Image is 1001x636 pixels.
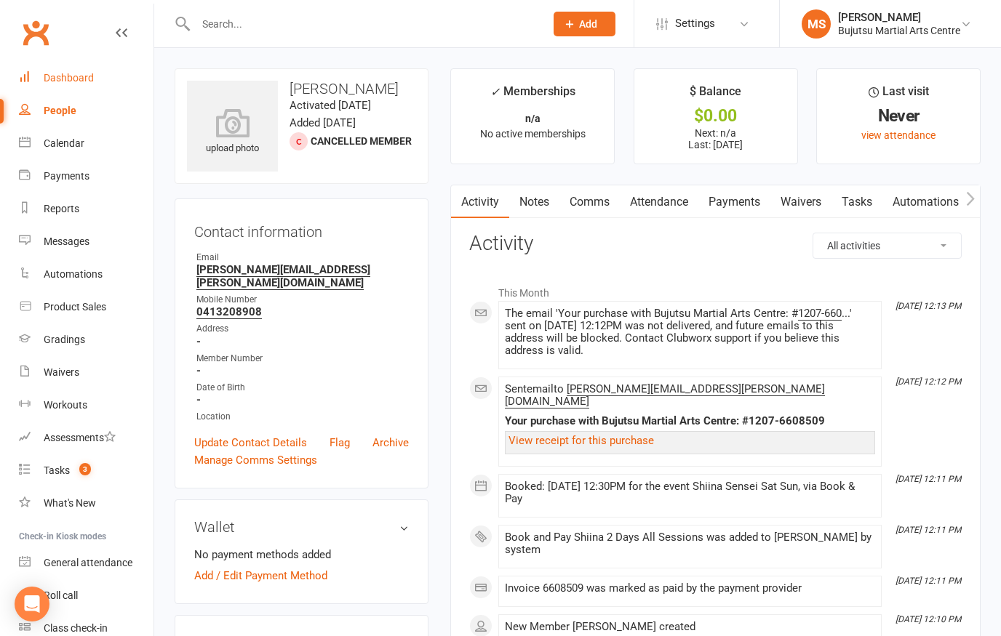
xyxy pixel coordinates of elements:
a: Payments [698,185,770,219]
div: Automations [44,268,103,280]
span: No active memberships [480,128,586,140]
span: Cancelled member [311,135,412,147]
i: ✓ [490,85,500,99]
h3: Activity [469,233,962,255]
li: No payment methods added [194,546,409,563]
div: [PERSON_NAME] [838,11,960,24]
a: Tasks 3 [19,454,153,487]
a: Dashboard [19,62,153,94]
div: Calendar [44,137,84,149]
a: Manage Comms Settings [194,451,317,469]
div: Book and Pay Shiina 2 Days All Sessions was added to [PERSON_NAME] by system [505,531,875,556]
div: Mobile Number [196,293,409,307]
a: People [19,94,153,127]
div: $0.00 [647,108,784,124]
p: Next: n/a Last: [DATE] [647,127,784,150]
a: Gradings [19,323,153,356]
div: The email 'Your purchase with Bujutsu Martial Arts Centre: # ...' sent on [DATE] 12:12PM was not ... [505,307,875,357]
div: Reports [44,203,79,214]
a: Comms [559,185,620,219]
div: Assessments [44,432,116,443]
li: This Month [469,278,962,301]
div: MS [802,9,831,39]
a: Payments [19,160,153,193]
strong: - [196,335,409,348]
div: Dashboard [44,72,94,84]
a: Activity [451,185,509,219]
div: Member Number [196,352,409,366]
div: Class check-in [44,622,108,634]
div: Gradings [44,334,85,345]
strong: n/a [525,113,541,124]
a: Roll call [19,579,153,612]
div: Memberships [490,82,575,109]
a: Archive [372,434,409,451]
div: Date of Birth [196,381,409,395]
i: [DATE] 12:12 PM [896,377,961,387]
a: Waivers [770,185,831,219]
h3: [PERSON_NAME] [187,81,416,97]
div: Workouts [44,399,87,411]
div: Invoice 6608509 was marked as paid by the payment provider [505,582,875,595]
time: Added [DATE] [290,116,356,129]
strong: - [196,393,409,406]
a: Notes [509,185,559,219]
time: Activated [DATE] [290,99,371,112]
div: Email [196,251,409,265]
div: Booked: [DATE] 12:30PM for the event Shiina Sensei Sat Sun, via Book & Pay [505,480,875,505]
a: What's New [19,487,153,520]
a: Product Sales [19,291,153,323]
a: Assessments [19,422,153,454]
a: Add / Edit Payment Method [194,567,327,584]
i: [DATE] 12:11 PM [896,474,961,484]
div: Bujutsu Martial Arts Centre [838,24,960,37]
div: Roll call [44,589,78,601]
a: Update Contact Details [194,434,307,451]
a: Workouts [19,389,153,422]
div: Last visit [869,82,929,108]
a: Automations [882,185,969,219]
strong: - [196,364,409,377]
h3: Contact information [194,218,409,240]
span: 3 [79,463,91,475]
i: [DATE] 12:10 PM [896,614,961,624]
a: Clubworx [17,15,54,51]
a: view attendance [861,129,936,141]
h3: Wallet [194,519,409,535]
div: People [44,105,76,116]
a: View receipt for this purchase [509,434,654,447]
span: Settings [675,7,715,40]
div: New Member [PERSON_NAME] created [505,621,875,633]
a: General attendance kiosk mode [19,547,153,579]
span: Add [579,18,597,30]
div: Never [830,108,967,124]
a: Attendance [620,185,698,219]
input: Search... [191,14,535,34]
a: Messages [19,225,153,258]
div: Waivers [44,366,79,378]
span: Sent email to [505,382,825,408]
div: Tasks [44,464,70,476]
div: Your purchase with Bujutsu Martial Arts Centre: #1207-6608509 [505,415,875,427]
a: Waivers [19,356,153,389]
i: [DATE] 12:11 PM [896,525,961,535]
i: [DATE] 12:11 PM [896,576,961,586]
div: Location [196,410,409,424]
a: Reports [19,193,153,225]
button: Add [554,12,615,36]
div: Address [196,322,409,336]
div: Open Intercom Messenger [15,587,49,621]
i: [DATE] 12:13 PM [896,301,961,311]
a: Calendar [19,127,153,160]
a: Tasks [831,185,882,219]
div: What's New [44,497,96,509]
a: Automations [19,258,153,291]
div: Messages [44,236,89,247]
div: General attendance [44,557,132,568]
div: Product Sales [44,301,106,313]
div: $ Balance [690,82,741,108]
a: Flag [330,434,350,451]
div: Payments [44,170,89,182]
div: upload photo [187,108,278,156]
